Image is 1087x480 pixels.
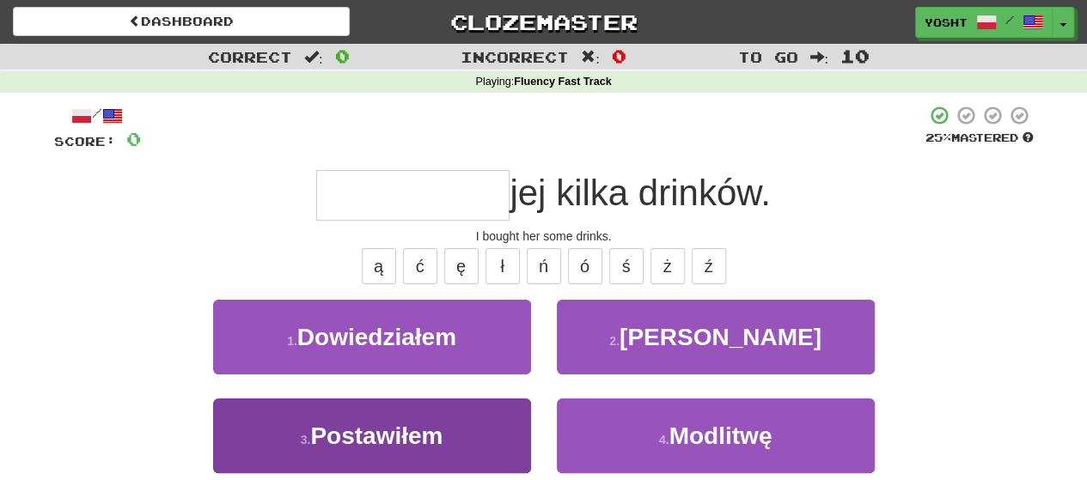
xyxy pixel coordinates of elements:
[54,134,116,149] span: Score:
[557,300,875,374] button: 2.[PERSON_NAME]
[568,248,602,284] button: ó
[650,248,685,284] button: ż
[54,105,141,126] div: /
[461,48,569,65] span: Incorrect
[925,131,951,144] span: 25 %
[362,248,396,284] button: ą
[609,334,620,348] small: 2 .
[126,128,141,149] span: 0
[659,433,669,447] small: 4 .
[669,422,772,449] span: Modlitwę
[925,15,968,30] span: Yosht
[1005,14,1014,26] span: /
[54,228,1034,245] div: I bought her some drinks.
[620,324,821,350] span: [PERSON_NAME]
[925,131,1034,146] div: Mastered
[840,46,870,66] span: 10
[485,248,520,284] button: ł
[514,76,611,88] strong: Fluency Fast Track
[13,7,350,36] a: Dashboard
[310,422,443,449] span: Postawiłem
[510,173,770,213] span: jej kilka drinków.
[376,7,712,37] a: Clozemaster
[737,48,797,65] span: To go
[692,248,726,284] button: ź
[208,48,292,65] span: Correct
[213,300,531,374] button: 1.Dowiedziałem
[304,50,323,64] span: :
[809,50,828,64] span: :
[915,7,1053,38] a: Yosht /
[609,248,644,284] button: ś
[581,50,600,64] span: :
[301,433,311,447] small: 3 .
[444,248,479,284] button: ę
[612,46,626,66] span: 0
[213,398,531,473] button: 3.Postawiłem
[297,324,456,350] span: Dowiedziałem
[557,398,875,473] button: 4.Modlitwę
[335,46,350,66] span: 0
[287,334,297,348] small: 1 .
[403,248,437,284] button: ć
[527,248,561,284] button: ń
